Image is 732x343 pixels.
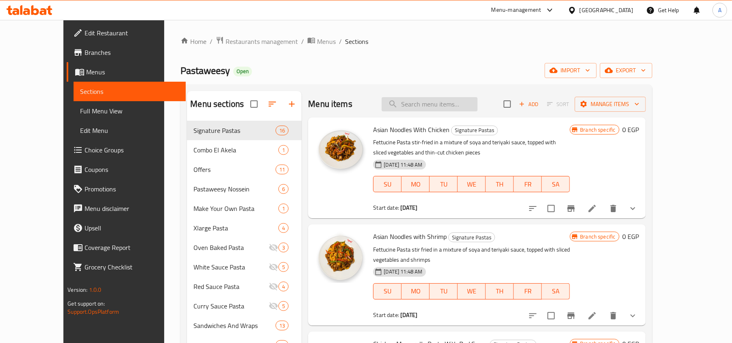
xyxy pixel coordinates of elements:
[514,283,542,300] button: FR
[67,62,186,82] a: Menus
[516,98,542,111] button: Add
[542,283,570,300] button: SA
[193,204,278,213] span: Make Your Own Pasta
[269,301,278,311] svg: Inactive section
[233,67,252,76] div: Open
[278,223,289,233] div: items
[85,28,179,38] span: Edit Restaurant
[180,61,230,80] span: Pastaweesy
[187,121,302,140] div: Signature Pastas16
[187,140,302,160] div: Combo El Akela1
[279,302,288,310] span: 5
[193,165,276,174] span: Offers
[85,145,179,155] span: Choice Groups
[187,179,302,199] div: Pastaweesy Nossein6
[545,285,567,297] span: SA
[458,283,486,300] button: WE
[193,262,269,272] div: White Sauce Pasta
[405,285,426,297] span: MO
[380,268,426,276] span: [DATE] 11:48 AM
[276,321,289,330] div: items
[193,126,276,135] span: Signature Pastas
[67,238,186,257] a: Coverage Report
[85,48,179,57] span: Branches
[315,231,367,283] img: Asian Noodles with Shrimp
[276,165,289,174] div: items
[67,298,105,309] span: Get support on:
[193,243,269,252] span: Oven Baked Pasta
[543,307,560,324] span: Select to update
[187,296,302,316] div: Curry Sauce Pasta5
[67,43,186,62] a: Branches
[373,310,399,320] span: Start date:
[276,127,288,135] span: 16
[67,257,186,277] a: Grocery Checklist
[561,199,581,218] button: Branch-specific-item
[623,124,639,135] h6: 0 EGP
[373,283,402,300] button: SU
[307,36,336,47] a: Menus
[85,165,179,174] span: Coupons
[486,283,514,300] button: TH
[279,244,288,252] span: 3
[600,63,652,78] button: export
[373,124,450,136] span: Asian Noodles With Chicken
[74,82,186,101] a: Sections
[581,99,639,109] span: Manage items
[187,160,302,179] div: Offers11
[430,176,458,192] button: TU
[542,176,570,192] button: SA
[269,282,278,291] svg: Inactive section
[516,98,542,111] span: Add item
[575,97,646,112] button: Manage items
[193,145,278,155] div: Combo El Akela
[449,233,495,242] span: Signature Pastas
[308,98,352,110] h2: Menu items
[543,200,560,217] span: Select to update
[193,301,269,311] span: Curry Sauce Pasta
[263,94,282,114] span: Sort sections
[85,243,179,252] span: Coverage Report
[180,37,206,46] a: Home
[193,321,276,330] span: Sandwiches And Wraps
[345,37,368,46] span: Sections
[518,100,540,109] span: Add
[448,232,495,242] div: Signature Pastas
[180,36,652,47] nav: breadcrumb
[190,98,244,110] h2: Menu sections
[382,97,478,111] input: search
[187,218,302,238] div: Xlarge Pasta4
[279,263,288,271] span: 5
[278,145,289,155] div: items
[580,6,633,15] div: [GEOGRAPHIC_DATA]
[67,306,119,317] a: Support.OpsPlatform
[377,178,398,190] span: SU
[187,277,302,296] div: Red Sauce Pasta4
[85,223,179,233] span: Upsell
[517,178,539,190] span: FR
[74,101,186,121] a: Full Menu View
[67,284,87,295] span: Version:
[85,204,179,213] span: Menu disclaimer
[282,94,302,114] button: Add section
[628,204,638,213] svg: Show Choices
[458,176,486,192] button: WE
[278,204,289,213] div: items
[193,282,269,291] span: Red Sauce Pasta
[317,37,336,46] span: Menus
[373,137,570,158] p: Fettucine Pasta stir-fried in a mixture of soya and teriyaki sauce, topped with sliced vegetables...
[278,282,289,291] div: items
[545,63,597,78] button: import
[604,199,623,218] button: delete
[67,199,186,218] a: Menu disclaimer
[400,202,417,213] b: [DATE]
[433,178,454,190] span: TU
[604,306,623,326] button: delete
[210,37,213,46] li: /
[193,184,278,194] div: Pastaweesy Nossein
